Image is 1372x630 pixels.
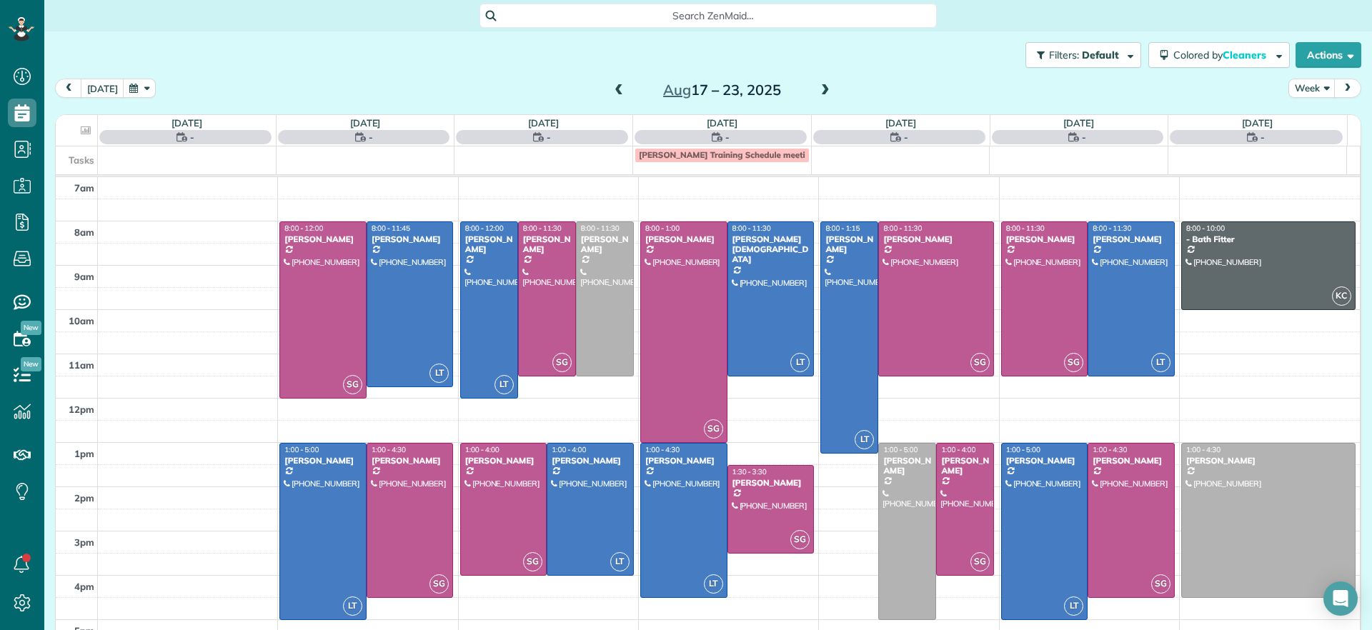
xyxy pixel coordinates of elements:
[523,224,562,233] span: 8:00 - 11:30
[790,353,810,372] span: LT
[1185,456,1351,466] div: [PERSON_NAME]
[1064,596,1083,616] span: LT
[1186,224,1225,233] span: 8:00 - 10:00
[645,456,723,466] div: [PERSON_NAME]
[1082,49,1120,61] span: Default
[732,467,767,476] span: 1:30 - 3:30
[494,375,514,394] span: LT
[522,234,572,255] div: [PERSON_NAME]
[732,478,810,488] div: [PERSON_NAME]
[707,117,737,129] a: [DATE]
[904,130,908,144] span: -
[551,456,630,466] div: [PERSON_NAME]
[528,117,559,129] a: [DATE]
[732,224,771,233] span: 8:00 - 11:30
[883,445,918,454] span: 1:00 - 5:00
[171,117,202,129] a: [DATE]
[1018,42,1141,68] a: Filters: Default
[464,234,514,255] div: [PERSON_NAME]
[74,271,94,282] span: 9am
[941,445,975,454] span: 1:00 - 4:00
[610,552,630,571] span: LT
[21,357,41,371] span: New
[284,445,319,454] span: 1:00 - 5:00
[1005,234,1084,244] div: [PERSON_NAME]
[523,552,542,571] span: SG
[790,530,810,549] span: SG
[1288,79,1336,98] button: Week
[343,375,362,394] span: SG
[1173,49,1271,61] span: Colored by
[883,456,932,476] div: [PERSON_NAME]
[1332,286,1351,306] span: KC
[581,224,620,233] span: 8:00 - 11:30
[1005,456,1084,466] div: [PERSON_NAME]
[284,234,362,244] div: [PERSON_NAME]
[663,81,691,99] span: Aug
[632,82,811,98] h2: 17 – 23, 2025
[284,224,323,233] span: 8:00 - 12:00
[69,315,94,326] span: 10am
[1261,130,1265,144] span: -
[1082,130,1086,144] span: -
[74,581,94,592] span: 4pm
[883,224,922,233] span: 8:00 - 11:30
[940,456,990,476] div: [PERSON_NAME]
[645,234,723,244] div: [PERSON_NAME]
[1223,49,1268,61] span: Cleaners
[725,130,730,144] span: -
[1006,224,1045,233] span: 8:00 - 11:30
[704,574,723,594] span: LT
[1064,353,1083,372] span: SG
[1049,49,1079,61] span: Filters:
[1242,117,1273,129] a: [DATE]
[732,234,810,265] div: [PERSON_NAME][DEMOGRAPHIC_DATA]
[552,445,586,454] span: 1:00 - 4:00
[1093,224,1131,233] span: 8:00 - 11:30
[1092,234,1170,244] div: [PERSON_NAME]
[372,445,406,454] span: 1:00 - 4:30
[645,224,680,233] span: 8:00 - 1:00
[69,359,94,371] span: 11am
[464,456,543,466] div: [PERSON_NAME]
[74,182,94,194] span: 7am
[69,404,94,415] span: 12pm
[343,596,362,616] span: LT
[429,364,449,383] span: LT
[645,445,680,454] span: 1:00 - 4:30
[825,224,860,233] span: 8:00 - 1:15
[1323,581,1358,616] div: Open Intercom Messenger
[855,430,874,449] span: LT
[547,130,551,144] span: -
[21,321,41,335] span: New
[552,353,572,372] span: SG
[970,552,990,571] span: SG
[1151,574,1170,594] span: SG
[1063,117,1094,129] a: [DATE]
[1334,79,1361,98] button: next
[1296,42,1361,68] button: Actions
[1093,445,1127,454] span: 1:00 - 4:30
[369,130,373,144] span: -
[885,117,916,129] a: [DATE]
[580,234,630,255] div: [PERSON_NAME]
[190,130,194,144] span: -
[704,419,723,439] span: SG
[372,224,410,233] span: 8:00 - 11:45
[371,234,449,244] div: [PERSON_NAME]
[465,445,499,454] span: 1:00 - 4:00
[74,536,94,548] span: 3pm
[284,456,362,466] div: [PERSON_NAME]
[55,79,82,98] button: prev
[825,234,874,255] div: [PERSON_NAME]
[1151,353,1170,372] span: LT
[465,224,504,233] span: 8:00 - 12:00
[1148,42,1290,68] button: Colored byCleaners
[1006,445,1040,454] span: 1:00 - 5:00
[429,574,449,594] span: SG
[74,448,94,459] span: 1pm
[371,456,449,466] div: [PERSON_NAME]
[81,79,124,98] button: [DATE]
[639,149,819,160] span: [PERSON_NAME] Training Schedule meeting?
[350,117,381,129] a: [DATE]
